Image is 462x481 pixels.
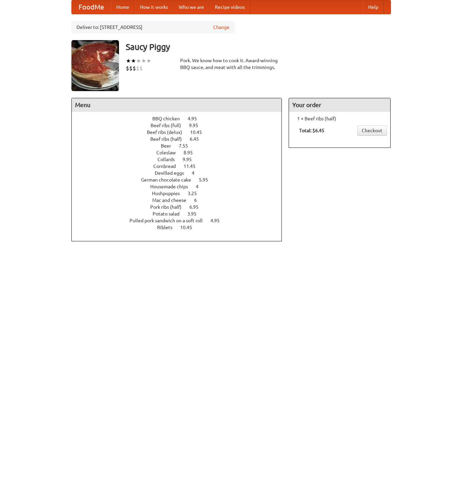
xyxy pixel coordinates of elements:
[126,40,391,54] h3: Saucy Piggy
[180,57,282,71] div: Pork. We know how to cook it. Award-winning BBQ sauce, and meat with all the trimmings.
[152,116,187,121] span: BBQ chicken
[146,57,151,65] li: ★
[71,40,119,91] img: angular.jpg
[129,65,133,72] li: $
[188,191,204,196] span: 3.25
[150,136,211,142] a: Beef ribs (half) 6.45
[136,57,141,65] li: ★
[133,65,136,72] li: $
[161,143,201,149] a: Beer 7.55
[289,98,390,112] h4: Your order
[157,225,205,230] a: Riblets 10.45
[156,150,183,155] span: Coleslaw
[152,191,187,196] span: Hushpuppies
[147,130,215,135] a: Beef ribs (delux) 10.45
[190,136,206,142] span: 6.45
[126,65,129,72] li: $
[152,191,209,196] a: Hushpuppies 3.25
[179,143,195,149] span: 7.55
[189,123,205,128] span: 9.95
[184,164,202,169] span: 11.45
[157,157,182,162] span: Collards
[189,204,205,210] span: 6.95
[141,177,221,183] a: German chocolate cake 5.95
[199,177,215,183] span: 5.95
[192,170,201,176] span: 4
[155,170,207,176] a: Devilled eggs 4
[151,123,211,128] a: Beef ribs (full) 9.95
[130,218,232,223] a: Pulled pork sandwich on a soft roll 4.95
[150,184,211,189] a: Housemade chips 4
[152,197,193,203] span: Mac and cheese
[135,0,173,14] a: How it works
[139,65,143,72] li: $
[292,115,387,122] li: 1 × Beef ribs (half)
[357,125,387,136] a: Checkout
[71,21,235,33] div: Deliver to: [STREET_ADDRESS]
[183,157,199,162] span: 9.95
[157,157,204,162] a: Collards 9.95
[131,57,136,65] li: ★
[141,57,146,65] li: ★
[153,164,183,169] span: Cornbread
[111,0,135,14] a: Home
[130,218,209,223] span: Pulled pork sandwich on a soft roll
[153,164,208,169] a: Cornbread 11.45
[363,0,384,14] a: Help
[210,218,226,223] span: 4.95
[141,177,198,183] span: German chocolate cake
[136,65,139,72] li: $
[173,0,209,14] a: Who we are
[150,204,211,210] a: Pork ribs (half) 6.95
[180,225,199,230] span: 10.45
[153,211,209,217] a: Potato salad 3.95
[153,211,186,217] span: Potato salad
[151,123,188,128] span: Beef ribs (full)
[187,211,203,217] span: 3.95
[194,197,204,203] span: 6
[209,0,250,14] a: Recipe videos
[150,136,189,142] span: Beef ribs (half)
[196,184,205,189] span: 4
[126,57,131,65] li: ★
[150,184,195,189] span: Housemade chips
[152,116,209,121] a: BBQ chicken 4.95
[150,204,188,210] span: Pork ribs (half)
[152,197,209,203] a: Mac and cheese 6
[299,128,324,133] b: Total: $6.45
[188,116,204,121] span: 4.95
[72,0,111,14] a: FoodMe
[72,98,282,112] h4: Menu
[213,24,229,31] a: Change
[161,143,178,149] span: Beer
[155,170,191,176] span: Devilled eggs
[147,130,189,135] span: Beef ribs (delux)
[156,150,205,155] a: Coleslaw 8.95
[157,225,179,230] span: Riblets
[190,130,209,135] span: 10.45
[184,150,200,155] span: 8.95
